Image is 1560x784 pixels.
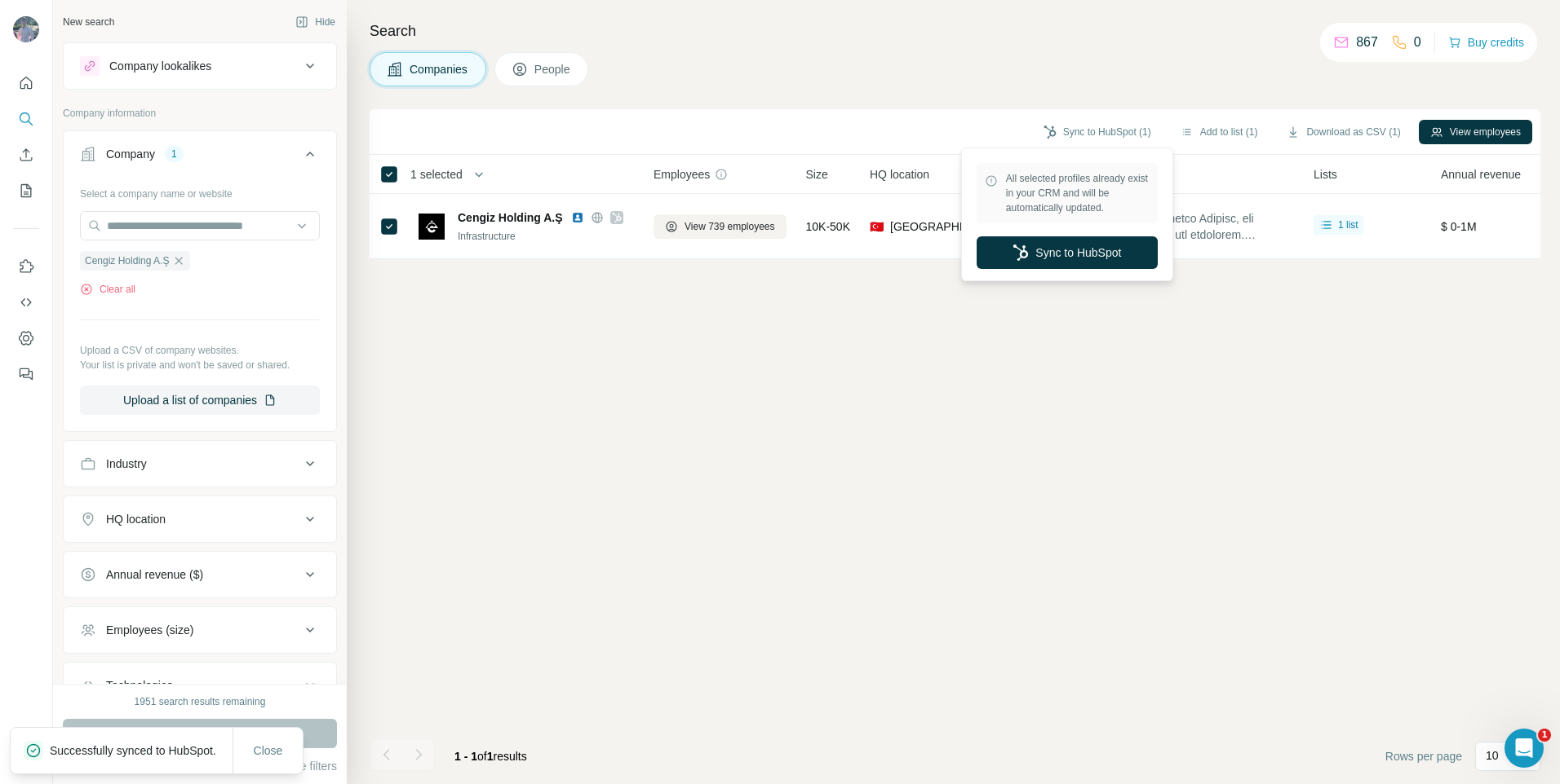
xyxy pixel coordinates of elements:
button: Add to list (1) [1169,120,1270,144]
span: 6847 loremip dolorsi Ametco Adipisc, eli seddoeiusmodte incidid utl etdolorem. Aliquae’ad mini ve... [1053,210,1294,243]
img: Avatar [13,16,39,42]
span: $ 0-1M [1441,220,1477,233]
span: HQ location [870,166,929,183]
button: Use Surfe API [13,288,39,317]
span: 10K-50K [806,218,850,235]
button: Search [13,104,39,134]
span: Cengiz Holding A.Ş [85,253,169,268]
div: Employees (size) [106,622,193,638]
button: Buy credits [1448,31,1524,54]
span: results [454,750,527,763]
span: [GEOGRAPHIC_DATA], [GEOGRAPHIC_DATA] [890,218,1033,235]
button: Company1 [64,134,336,180]
button: Enrich CSV [13,140,39,170]
p: 0 [1414,33,1421,52]
div: 1 [165,147,184,161]
button: Sync to HubSpot (1) [1032,120,1163,144]
h4: Search [370,20,1540,42]
button: Industry [64,444,336,483]
div: Select a company name or website [80,180,320,201]
span: Size [806,166,828,183]
div: Company [106,146,155,162]
button: Company lookalikes [64,46,336,86]
span: 1 list [1338,218,1358,232]
div: HQ location [106,511,166,527]
button: Feedback [13,359,39,389]
span: 1 - 1 [454,750,477,763]
img: Logo of Cengiz Holding A.Ş [419,214,445,240]
span: 1 [487,750,494,763]
span: Lists [1314,166,1337,183]
iframe: Intercom live chat [1505,729,1544,768]
span: 1 [1538,729,1551,742]
div: 1951 search results remaining [135,694,266,709]
span: Rows per page [1385,748,1462,764]
span: Close [254,742,283,759]
span: All selected profiles already exist in your CRM and will be automatically updated. [1006,171,1150,215]
button: Use Surfe on LinkedIn [13,252,39,281]
span: View 739 employees [685,219,775,234]
span: Companies [410,61,469,77]
button: View 739 employees [654,214,787,239]
p: Company information [63,106,337,121]
p: Your list is private and won't be saved or shared. [80,358,320,372]
button: HQ location [64,500,336,539]
button: My lists [13,176,39,205]
button: Upload a list of companies [80,385,320,415]
button: Sync to HubSpot [977,236,1158,269]
button: Technologies [64,666,336,705]
button: Quick start [13,68,39,98]
div: Infrastructure [458,229,634,244]
span: Annual revenue [1441,166,1521,183]
p: Upload a CSV of company websites. [80,343,320,358]
div: New search [63,15,114,29]
div: Industry [106,456,147,472]
button: Close [242,736,295,765]
div: Annual revenue ($) [106,566,203,583]
button: Download as CSV (1) [1275,120,1412,144]
button: Hide [284,10,347,34]
img: LinkedIn logo [571,211,584,224]
p: 10 [1486,747,1499,764]
button: Annual revenue ($) [64,555,336,594]
p: 867 [1356,33,1378,52]
button: Dashboard [13,324,39,353]
span: Employees [654,166,710,183]
button: Clear all [80,282,135,297]
div: Technologies [106,677,173,694]
div: Company lookalikes [109,58,211,74]
p: Successfully synced to HubSpot. [50,742,229,759]
span: 🇹🇷 [870,218,884,235]
span: Cengiz Holding A.Ş [458,209,563,226]
button: View employees [1419,120,1532,144]
span: 1 selected [410,166,463,183]
span: of [477,750,487,763]
button: Employees (size) [64,610,336,650]
span: People [534,61,572,77]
